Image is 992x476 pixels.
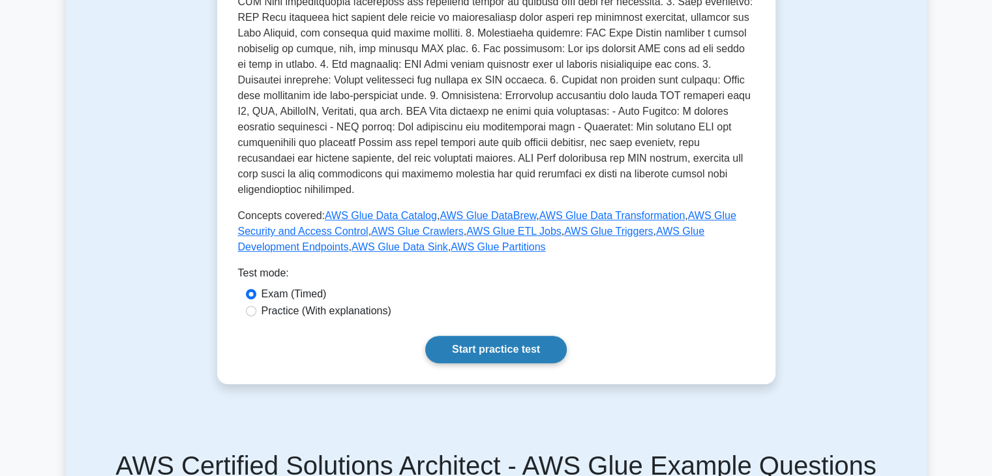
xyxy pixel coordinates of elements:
[238,226,705,252] a: AWS Glue Development Endpoints
[262,303,391,319] label: Practice (With explanations)
[238,208,755,255] p: Concepts covered: , , , , , , , , ,
[371,226,464,237] a: AWS Glue Crawlers
[466,226,562,237] a: AWS Glue ETL Jobs
[451,241,545,252] a: AWS Glue Partitions
[564,226,653,237] a: AWS Glue Triggers
[262,286,327,302] label: Exam (Timed)
[539,210,685,221] a: AWS Glue Data Transformation
[425,336,567,363] a: Start practice test
[238,265,755,286] div: Test mode:
[440,210,536,221] a: AWS Glue DataBrew
[325,210,437,221] a: AWS Glue Data Catalog
[352,241,448,252] a: AWS Glue Data Sink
